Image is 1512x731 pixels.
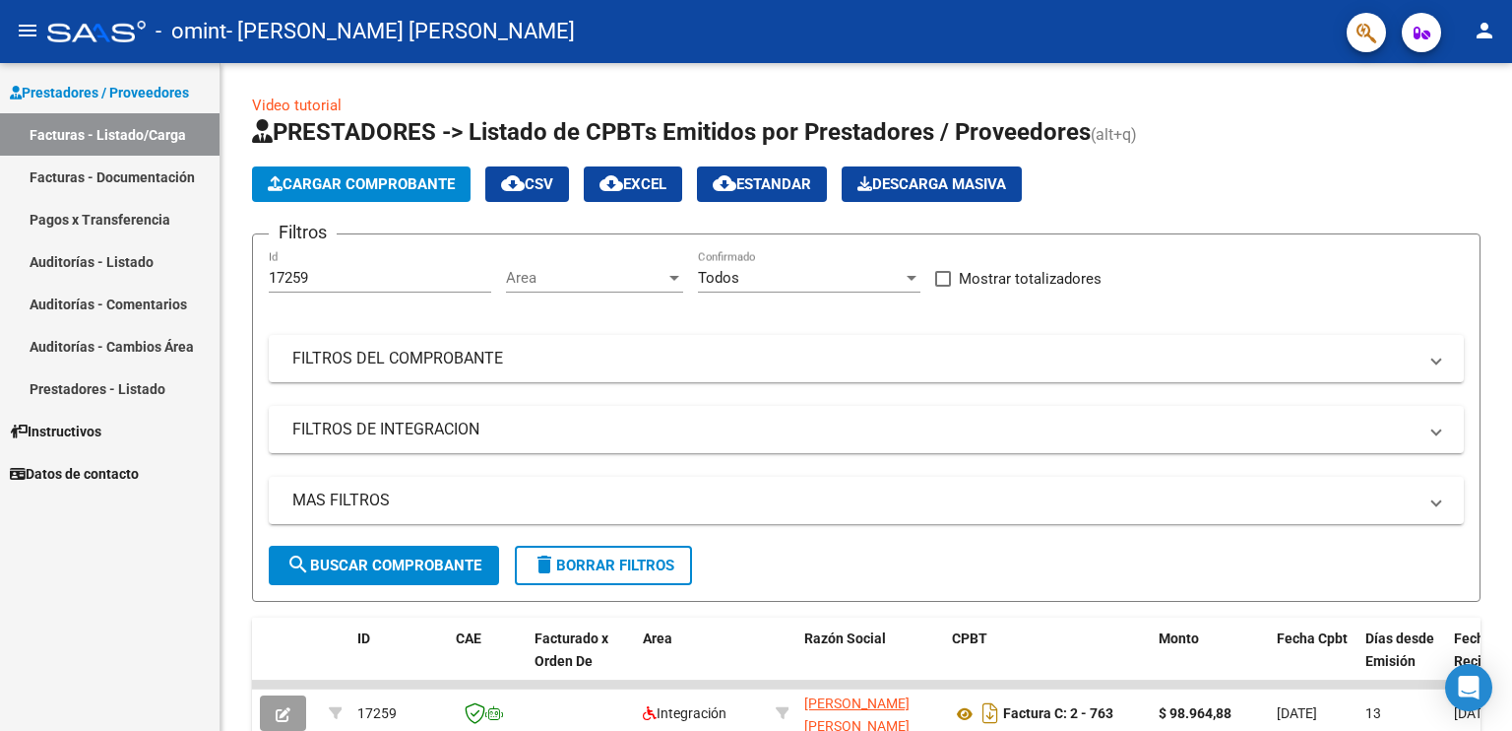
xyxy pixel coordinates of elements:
span: CAE [456,631,481,646]
span: ID [357,631,370,646]
span: Todos [698,269,739,287]
span: [DATE] [1454,705,1494,721]
mat-icon: search [286,553,310,576]
mat-expansion-panel-header: FILTROS DEL COMPROBANTE [269,335,1464,382]
span: Fecha Recibido [1454,631,1509,669]
mat-panel-title: FILTROS DEL COMPROBANTE [292,348,1417,369]
strong: Factura C: 2 - 763 [1003,706,1113,722]
span: (alt+q) [1091,125,1137,144]
button: Borrar Filtros [515,546,692,585]
i: Descargar documento [977,698,1003,729]
span: Facturado x Orden De [535,631,608,669]
span: Monto [1159,631,1199,646]
button: Descarga Masiva [842,166,1022,202]
button: Estandar [697,166,827,202]
button: CSV [485,166,569,202]
span: Prestadores / Proveedores [10,82,189,103]
div: Open Intercom Messenger [1445,664,1492,711]
span: Buscar Comprobante [286,557,481,574]
mat-icon: delete [533,553,556,576]
mat-panel-title: MAS FILTROS [292,490,1417,511]
span: [DATE] [1277,705,1317,721]
datatable-header-cell: Area [635,618,768,704]
span: Instructivos [10,421,101,442]
datatable-header-cell: Fecha Cpbt [1269,618,1357,704]
span: 13 [1365,705,1381,721]
span: Mostrar totalizadores [959,267,1102,291]
h3: Filtros [269,219,337,246]
span: - [PERSON_NAME] [PERSON_NAME] [226,10,575,53]
span: - omint [156,10,226,53]
datatable-header-cell: CPBT [944,618,1151,704]
span: Fecha Cpbt [1277,631,1348,646]
span: Area [643,631,672,646]
span: Descarga Masiva [857,175,1006,193]
span: CPBT [952,631,987,646]
span: Datos de contacto [10,463,139,485]
app-download-masive: Descarga masiva de comprobantes (adjuntos) [842,166,1022,202]
span: 17259 [357,705,397,721]
mat-icon: cloud_download [713,171,736,195]
mat-panel-title: FILTROS DE INTEGRACION [292,419,1417,440]
button: EXCEL [584,166,682,202]
button: Cargar Comprobante [252,166,471,202]
datatable-header-cell: CAE [448,618,527,704]
a: Video tutorial [252,97,342,114]
mat-icon: cloud_download [501,171,525,195]
span: Borrar Filtros [533,557,674,574]
span: Razón Social [804,631,886,646]
mat-icon: cloud_download [599,171,623,195]
span: Días desde Emisión [1365,631,1434,669]
span: EXCEL [599,175,666,193]
mat-icon: person [1473,19,1496,42]
button: Buscar Comprobante [269,546,499,585]
mat-icon: menu [16,19,39,42]
span: PRESTADORES -> Listado de CPBTs Emitidos por Prestadores / Proveedores [252,118,1091,146]
span: Cargar Comprobante [268,175,455,193]
span: CSV [501,175,553,193]
span: Area [506,269,665,287]
datatable-header-cell: ID [349,618,448,704]
datatable-header-cell: Facturado x Orden De [527,618,635,704]
datatable-header-cell: Días desde Emisión [1357,618,1446,704]
datatable-header-cell: Razón Social [796,618,944,704]
mat-expansion-panel-header: FILTROS DE INTEGRACION [269,406,1464,453]
strong: $ 98.964,88 [1159,705,1231,721]
datatable-header-cell: Monto [1151,618,1269,704]
span: Integración [643,705,726,721]
mat-expansion-panel-header: MAS FILTROS [269,477,1464,524]
span: Estandar [713,175,811,193]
